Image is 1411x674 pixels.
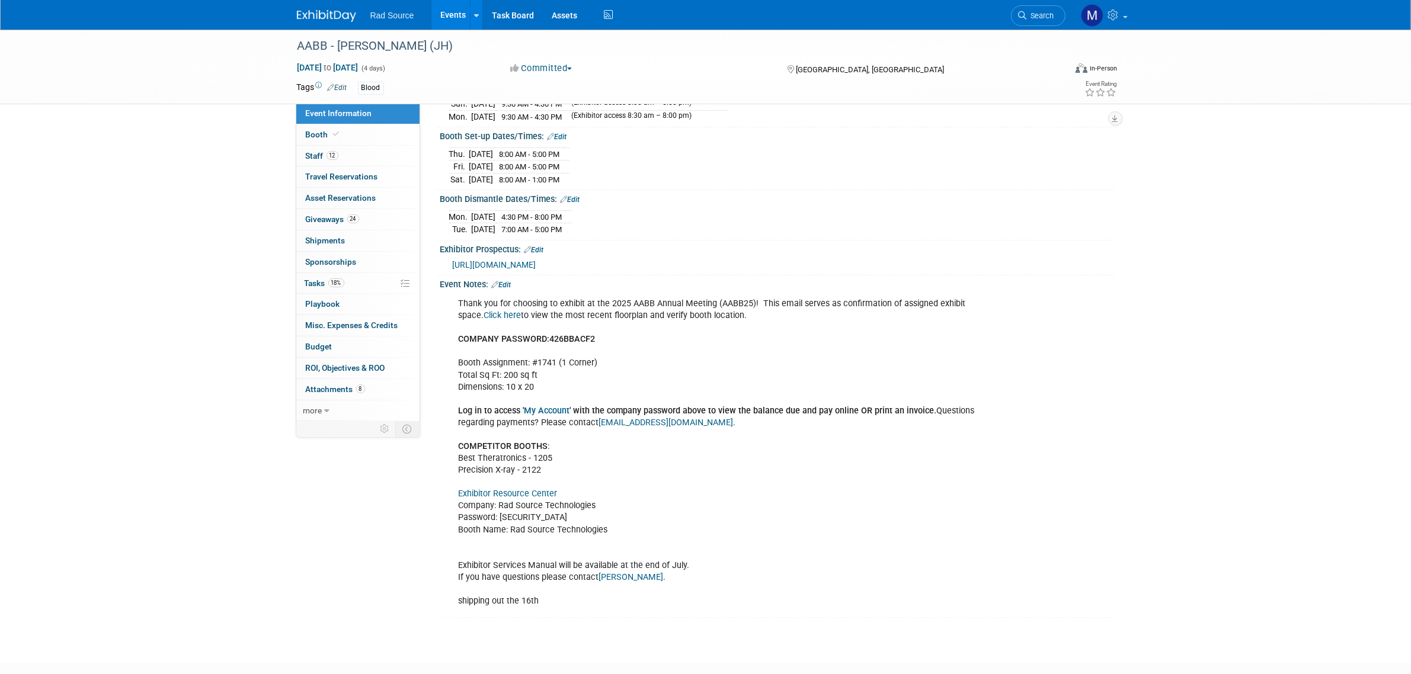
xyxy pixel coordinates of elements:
a: Booth [296,124,420,145]
a: more [296,400,420,421]
div: Blood [358,82,384,94]
td: [DATE] [472,210,496,223]
a: Tasks18% [296,273,420,294]
a: Edit [492,281,511,289]
span: Sponsorships [306,257,357,267]
div: AABB - [PERSON_NAME] (JH) [293,36,1048,57]
span: more [303,406,322,415]
a: Event Information [296,103,420,124]
a: ROI, Objectives & ROO [296,358,420,378]
a: Edit [328,84,347,92]
div: Event Notes: [440,275,1115,291]
img: Format-Inperson.png [1076,63,1087,73]
span: Shipments [306,236,345,245]
span: Playbook [306,299,340,309]
span: (4 days) [361,65,386,72]
a: Misc. Expenses & Credits [296,315,420,336]
a: [PERSON_NAME] [599,572,664,582]
a: Travel Reservations [296,166,420,187]
i: Booth reservation complete [334,131,340,137]
td: [DATE] [472,223,496,236]
span: 8:00 AM - 5:00 PM [500,162,560,171]
td: [DATE] [472,110,496,123]
td: [DATE] [469,147,494,161]
b: COMPANY PASSWORD: [459,334,550,344]
a: Attachments8 [296,379,420,400]
td: Tags [297,81,347,95]
button: Committed [506,62,577,75]
span: 8 [356,384,365,393]
div: Event Format [996,62,1118,79]
td: Personalize Event Tab Strip [375,421,396,437]
span: 24 [347,214,359,223]
span: 12 [327,151,338,160]
a: [EMAIL_ADDRESS][DOMAIN_NAME] [599,418,734,428]
span: ROI, Objectives & ROO [306,363,385,373]
td: Tue. [449,223,472,236]
a: Giveaways24 [296,209,420,230]
a: Asset Reservations [296,188,420,208]
b: Log in to access ' ' with the company password above to view the balance due and pay online OR pr... [459,406,937,416]
span: 8:00 AM - 5:00 PM [500,150,560,159]
td: Fri. [449,161,469,174]
img: ExhibitDay [297,10,356,22]
td: Mon. [449,210,472,223]
td: Mon. [449,110,472,123]
td: (Exhibitor access 8:30 am – 8:00 pm) [565,110,728,123]
span: Booth [306,130,342,139]
td: Sat. [449,173,469,185]
a: Staff12 [296,146,420,166]
td: Toggle Event Tabs [395,421,420,437]
a: Exhibitor Resource Center [459,489,558,499]
div: Booth Dismantle Dates/Times: [440,190,1115,206]
span: Giveaways [306,214,359,224]
b: COMPETITOR [459,441,512,451]
span: Tasks [305,278,344,288]
a: Click here [484,310,521,320]
span: Event Information [306,108,372,118]
div: In-Person [1089,64,1117,73]
span: 8:00 AM - 1:00 PM [500,175,560,184]
a: Budget [296,336,420,357]
div: Booth Set-up Dates/Times: [440,127,1115,143]
span: Misc. Expenses & Credits [306,320,398,330]
div: Thank you for choosing to exhibit at the 2025 AABB Annual Meeting (AABB25)! This email serves as ... [450,292,984,613]
span: 9:30 AM - 4:30 PM [502,113,562,121]
td: [DATE] [469,161,494,174]
span: Staff [306,151,338,161]
span: Attachments [306,384,365,394]
a: Playbook [296,294,420,314]
a: Edit [561,195,580,204]
span: 4:30 PM - 8:00 PM [502,213,562,222]
span: Travel Reservations [306,172,378,181]
span: to [322,63,334,72]
div: Event Rating [1084,81,1116,87]
div: Exhibitor Prospectus: [440,240,1115,256]
a: My Account [524,406,570,416]
a: [URL][DOMAIN_NAME] [453,260,536,269]
img: Melissa Conboy [1081,4,1103,27]
b: 426BBACF2 [550,334,596,344]
td: Thu. [449,147,469,161]
span: Asset Reservations [306,193,376,203]
a: Sponsorships [296,252,420,272]
span: 18% [328,278,344,287]
span: 7:00 AM - 5:00 PM [502,225,562,234]
span: Rad Source [370,11,414,20]
span: Search [1027,11,1054,20]
a: Search [1011,5,1066,26]
td: [DATE] [469,173,494,185]
b: BOOTHS [514,441,548,451]
a: Edit [548,133,567,141]
a: Shipments [296,230,420,251]
span: Budget [306,342,332,351]
span: [DATE] [DATE] [297,62,359,73]
span: [GEOGRAPHIC_DATA], [GEOGRAPHIC_DATA] [796,65,944,74]
a: Edit [524,246,544,254]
